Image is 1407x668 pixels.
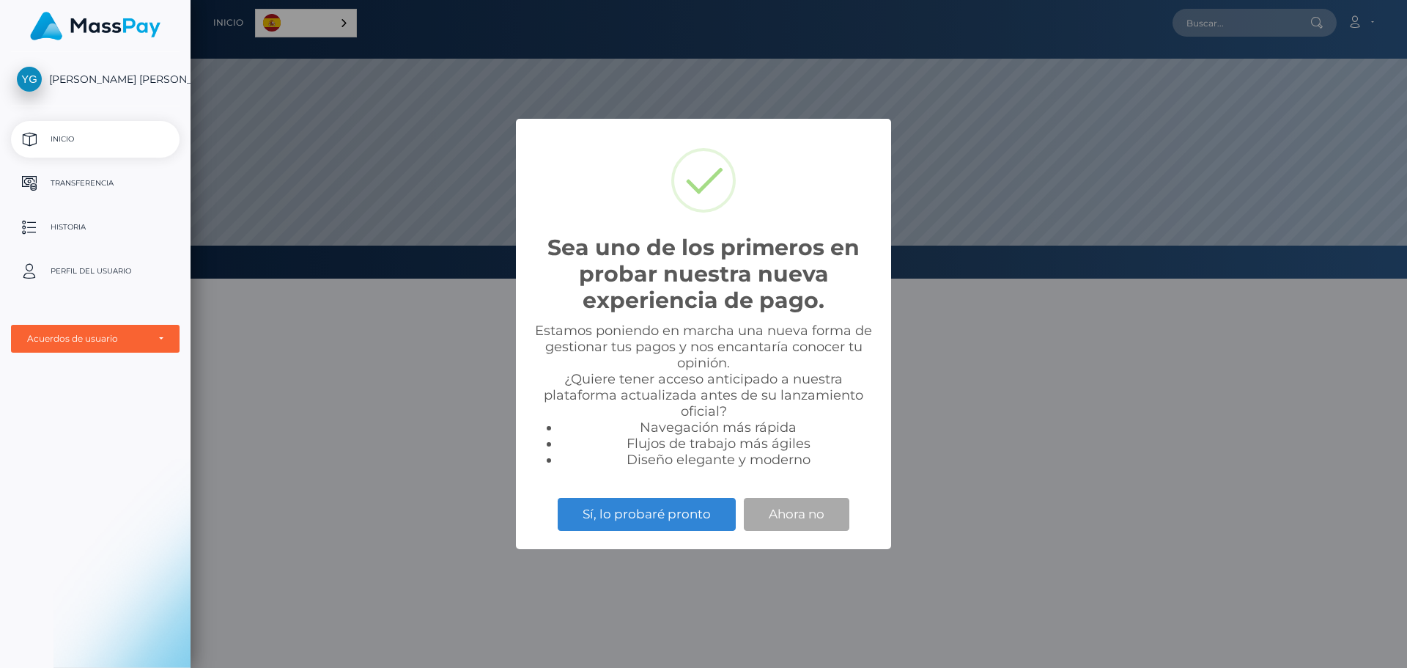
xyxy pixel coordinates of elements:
[11,325,180,353] button: Acuerdos de usuario
[560,419,876,436] li: Navegación más rápida
[17,260,174,282] p: Perfil del usuario
[560,436,876,452] li: Flujos de trabajo más ágiles
[27,333,147,345] div: Acuerdos de usuario
[558,498,736,530] button: Sí, lo probaré pronto
[17,128,174,150] p: Inicio
[744,498,849,530] button: Ahora no
[531,235,876,314] h2: Sea uno de los primeros en probar nuestra nueva experiencia de pago.
[30,12,160,40] img: MassPay
[17,216,174,238] p: Historia
[531,323,876,468] div: Estamos poniendo en marcha una nueva forma de gestionar tus pagos y nos encantaría conocer tu opi...
[11,73,180,86] span: [PERSON_NAME] [PERSON_NAME]
[560,452,876,468] li: Diseño elegante y moderno
[17,172,174,194] p: Transferencia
